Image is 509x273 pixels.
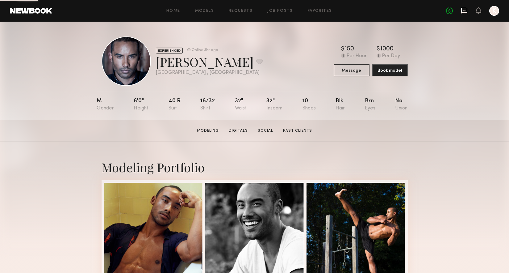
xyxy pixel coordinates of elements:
div: 1000 [380,46,394,52]
div: Brn [365,98,375,111]
a: Modeling [194,128,221,134]
button: Message [334,64,369,76]
a: K [489,6,499,16]
a: Social [255,128,276,134]
div: 10 [302,98,316,111]
div: 150 [344,46,354,52]
a: Models [195,9,214,13]
button: Book model [372,64,408,76]
div: 32" [235,98,247,111]
div: M [97,98,114,111]
div: $ [377,46,380,52]
div: EXPERIENCED [156,48,183,53]
a: Digitals [226,128,250,134]
div: 40 r [169,98,181,111]
div: Per Day [382,53,400,59]
div: Modeling Portfolio [102,159,408,175]
div: [GEOGRAPHIC_DATA] , [GEOGRAPHIC_DATA] [156,70,263,75]
div: Per Hour [347,53,367,59]
a: Home [166,9,180,13]
a: Job Posts [267,9,293,13]
div: 32" [266,98,282,111]
a: Past Clients [281,128,315,134]
div: 6'0" [134,98,148,111]
a: Favorites [308,9,332,13]
div: [PERSON_NAME] [156,53,263,70]
div: Blk [336,98,345,111]
div: $ [341,46,344,52]
div: No [395,98,407,111]
div: 16/32 [200,98,215,111]
a: Requests [229,9,252,13]
div: Online 3hr ago [192,48,218,52]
